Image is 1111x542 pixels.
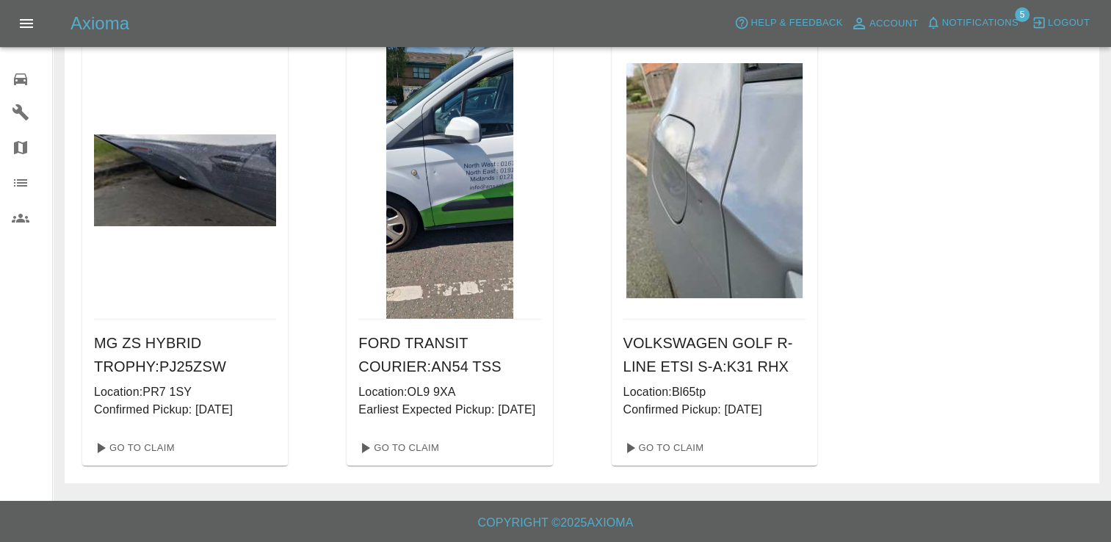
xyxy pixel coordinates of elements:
[750,15,842,32] span: Help & Feedback
[922,12,1022,35] button: Notifications
[94,401,276,419] p: Confirmed Pickup: [DATE]
[358,331,540,378] h6: FORD TRANSIT COURIER : AN54 TSS
[94,383,276,401] p: Location: PR7 1SY
[12,513,1099,533] h6: Copyright © 2025 Axioma
[88,436,178,460] a: Go To Claim
[942,15,1018,32] span: Notifications
[847,12,922,35] a: Account
[869,15,919,32] span: Account
[623,331,806,378] h6: VOLKSWAGEN GOLF R-LINE ETSI S-A : K31 RHX
[1015,7,1029,22] span: 5
[618,436,708,460] a: Go To Claim
[623,401,806,419] p: Confirmed Pickup: [DATE]
[358,383,540,401] p: Location: OL9 9XA
[1048,15,1090,32] span: Logout
[352,436,443,460] a: Go To Claim
[94,331,276,378] h6: MG ZS HYBRID TROPHY : PJ25ZSW
[731,12,846,35] button: Help & Feedback
[9,6,44,41] button: Open drawer
[70,12,129,35] h5: Axioma
[1028,12,1093,35] button: Logout
[623,383,806,401] p: Location: Bl65tp
[358,401,540,419] p: Earliest Expected Pickup: [DATE]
